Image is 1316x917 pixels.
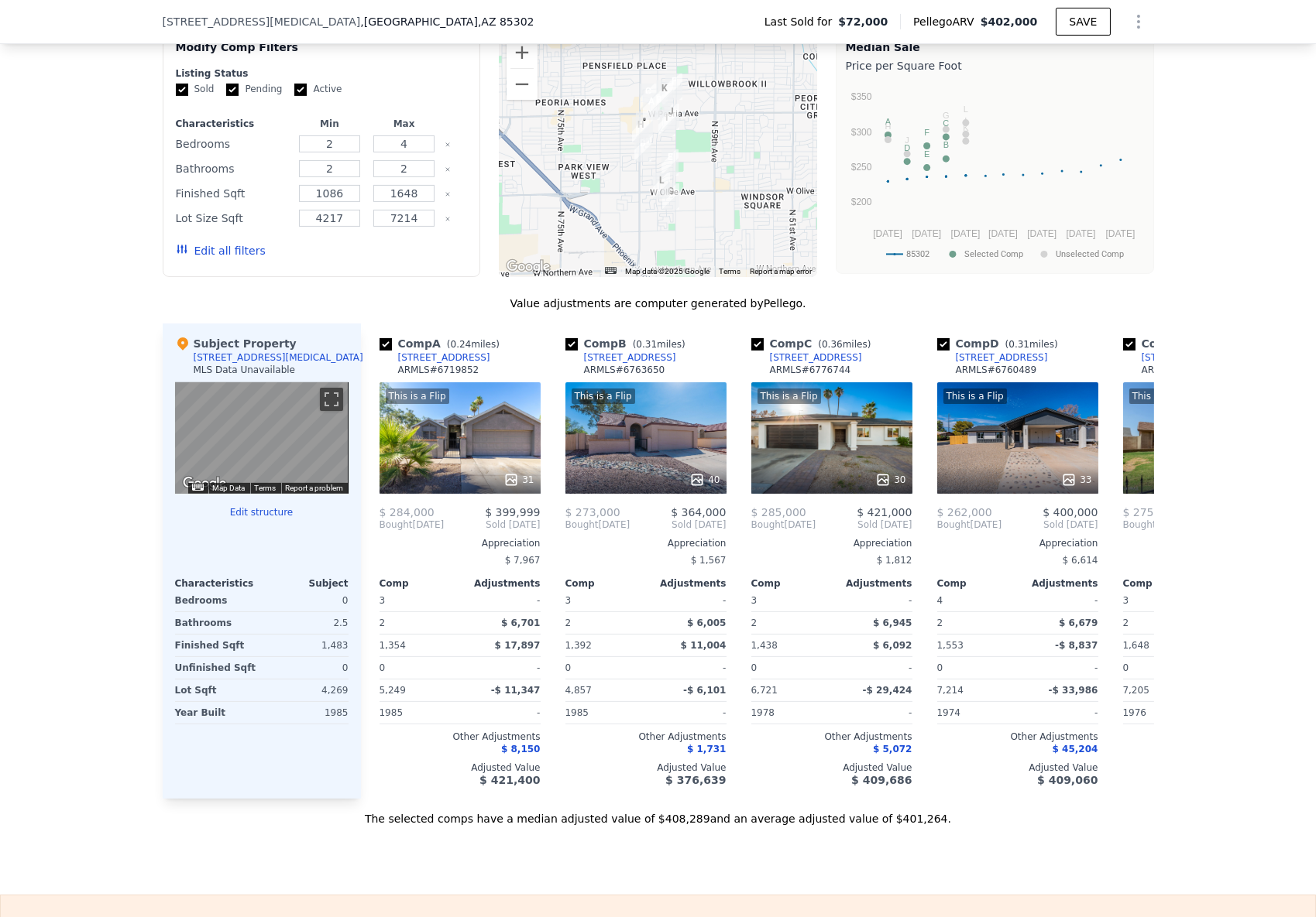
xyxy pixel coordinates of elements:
[691,555,727,566] span: $ 1,567
[176,67,468,80] div: Listing Status
[956,351,1048,364] div: [STREET_ADDRESS]
[507,37,538,68] button: Zoom in
[937,577,1018,590] div: Comp
[937,731,1098,743] div: Other Adjustments
[1123,731,1284,743] div: Other Adjustments
[501,744,540,754] span: $ 8,150
[265,657,349,679] div: 0
[751,267,813,275] a: Report a map error
[1063,555,1098,566] span: $ 6,614
[398,364,479,376] div: ARMLS # 6719852
[751,702,829,724] div: 1978
[835,657,912,679] div: -
[751,731,912,743] div: Other Adjustments
[751,537,912,549] div: Appreciation
[380,518,445,531] div: [DATE]
[751,595,758,606] span: 3
[1018,577,1098,590] div: Adjustments
[380,351,490,364] a: [STREET_ADDRESS]
[937,506,992,518] span: $ 262,000
[964,249,1023,259] text: Selected Comp
[937,761,1098,774] div: Adjusted Value
[507,69,538,100] button: Zoom out
[636,339,657,350] span: 0.31
[360,14,534,29] span: , [GEOGRAPHIC_DATA]
[565,685,592,696] span: 4,857
[751,685,778,696] span: 6,721
[445,166,451,173] button: Clear
[640,84,657,110] div: 10628 N 66th Ave
[1105,228,1135,239] text: [DATE]
[751,506,806,518] span: $ 285,000
[565,731,727,743] div: Other Adjustments
[463,657,541,679] div: -
[1021,590,1098,611] div: -
[380,595,386,606] span: 3
[398,351,490,364] div: [STREET_ADDRESS]
[656,80,673,107] div: 6426 W Saguaro Dr
[176,118,290,130] div: Characteristics
[937,662,943,673] span: 0
[213,483,246,494] button: Map Data
[565,518,631,531] div: [DATE]
[661,149,679,176] div: 6322 W Mission Ln
[649,702,727,724] div: -
[963,123,969,132] text: K
[444,518,540,531] span: Sold [DATE]
[649,590,727,611] div: -
[386,388,449,404] div: This is a Flip
[1037,774,1098,786] span: $ 409,060
[463,702,541,724] div: -
[176,158,290,180] div: Bathrooms
[503,472,534,488] div: 31
[380,702,457,724] div: 1985
[175,382,349,494] div: Map
[294,84,307,96] input: Active
[1123,518,1156,531] span: Bought
[1123,702,1201,724] div: 1976
[963,104,967,114] text: L
[1021,657,1098,679] div: -
[751,518,785,531] span: Bought
[565,351,676,364] a: [STREET_ADDRESS]
[179,474,230,494] a: Open this area in Google Maps (opens a new window)
[226,84,239,96] input: Pending
[175,702,259,724] div: Year Built
[846,39,1144,55] div: Median Sale
[770,351,862,364] div: [STREET_ADDRESS]
[937,595,943,606] span: 4
[265,590,349,611] div: 0
[634,135,651,162] div: 6620 W Palo Verde Ave
[320,388,343,411] button: Toggle fullscreen view
[630,518,726,531] span: Sold [DATE]
[943,141,948,150] text: B
[380,577,460,590] div: Comp
[646,577,727,590] div: Adjustments
[565,662,572,673] span: 0
[463,590,541,611] div: -
[1008,339,1029,350] span: 0.31
[1123,662,1129,673] span: 0
[857,506,912,518] span: $ 421,000
[485,506,540,518] span: $ 399,999
[912,228,941,239] text: [DATE]
[572,388,635,404] div: This is a Flip
[632,117,649,143] div: 10010 N 66th Ln
[445,191,451,197] button: Clear
[665,774,726,786] span: $ 376,639
[584,364,665,376] div: ARMLS # 6763650
[175,679,259,701] div: Lot Sqft
[1061,472,1091,488] div: 33
[380,761,541,774] div: Adjusted Value
[294,83,342,96] label: Active
[1142,364,1223,376] div: ARMLS # 6757127
[1123,506,1178,518] span: $ 275,000
[1056,249,1124,259] text: Unselected Comp
[565,595,572,606] span: 3
[501,618,540,628] span: $ 6,701
[681,640,727,651] span: $ 11,004
[176,83,215,96] label: Sold
[505,555,541,566] span: $ 7,967
[999,339,1064,350] span: ( miles)
[956,364,1037,376] div: ARMLS # 6760489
